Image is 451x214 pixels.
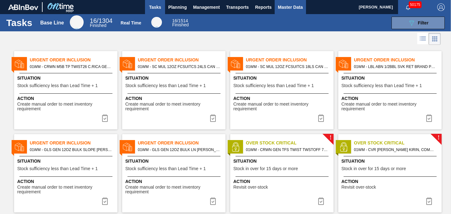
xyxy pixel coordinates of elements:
span: Create manual order to meet inventory requirement [17,185,116,195]
span: Situation [233,158,332,164]
img: TNhmsLtSVTkK8tSr43FrP2fwEKptu5GPRR3wAAAABJRU5ErkJggg== [8,4,38,10]
img: icon-task complete [425,197,433,205]
span: Urgent Order Inclusion [30,140,117,146]
img: icon-task complete [317,114,325,122]
span: Transports [226,3,249,11]
span: 01WM - CRWN GEN TFS TWIST TWSTOFF 75# 2-COLR PRICKLY PEAR CACTUS [246,146,329,153]
span: Stock sufficiency less than Lead Time + 1 [17,83,98,88]
span: Revisit over-stock [233,185,268,190]
span: Create manual order to meet inventory requirement [233,102,332,112]
div: Real Time [151,17,162,28]
img: Logout [437,3,445,11]
span: Urgent Order Inclusion [354,57,442,63]
span: Reports [255,3,272,11]
span: 50175 [409,1,422,8]
span: Situation [341,75,440,81]
span: Filter [418,20,428,25]
span: Create manual order to meet inventory requirement [125,185,224,195]
span: Stock sufficiency less than Lead Time + 1 [341,83,422,88]
button: icon-task complete [97,112,112,124]
img: status [15,142,24,152]
span: 01WM - LBL ABN 1/2BBL SVK RET BRAND PPS #3 [354,63,437,70]
button: icon-task complete [205,195,220,207]
span: Action [17,95,116,102]
span: Situation [341,158,440,164]
span: Situation [125,158,224,164]
div: Complete task: 6909844 [97,195,112,207]
span: Stock in over for 15 days or more [341,166,406,171]
img: status [15,59,24,69]
button: icon-task complete [422,112,437,124]
span: 01WM - GLS GEN 12OZ BULK LN NR FLINT LS [138,146,220,153]
span: 01WM - GLS GEN 12OZ BULK SLOPE NR FLINT LS [30,146,112,153]
img: icon-task complete [425,114,433,122]
button: icon-task complete [97,195,112,207]
span: Stock sufficiency less than Lead Time + 1 [17,166,98,171]
span: Stock sufficiency less than Lead Time + 1 [125,83,206,88]
span: Create manual order to meet inventory requirement [341,102,440,112]
span: Action [125,95,224,102]
div: Real Time [121,20,141,25]
div: Complete task: 6909849 [205,195,220,207]
span: ! [438,135,439,140]
img: status [123,142,132,152]
span: Action [233,178,332,185]
button: Notifications [398,3,418,12]
span: Finished [172,22,189,27]
span: Over Stock Critical [354,140,442,146]
div: Complete task: 6909810 [314,112,329,124]
div: Complete task: 6909531 [314,195,329,207]
img: icon-task complete [209,197,217,205]
span: 16 [172,18,177,23]
img: icon-task complete [209,114,217,122]
img: icon-task complete [101,197,109,205]
span: Management [193,3,220,11]
img: status [339,142,348,152]
div: Base Line [90,18,112,28]
span: / 1514 [172,18,188,23]
button: Filter [391,17,445,29]
span: Urgent Order Inclusion [246,57,334,63]
span: 16 [90,17,97,24]
div: Real Time [172,19,189,27]
button: icon-task complete [314,112,329,124]
img: status [339,59,348,69]
button: icon-task complete [205,112,220,124]
span: Situation [17,158,116,164]
span: 01WM - CVR KBN WHITE KIRIN, COMMON BBL [354,146,437,153]
div: Complete task: 6909798 [97,112,112,124]
div: Card Vision [429,33,441,45]
div: Base Line [70,15,84,29]
span: Urgent Order Inclusion [138,57,225,63]
span: Situation [17,75,116,81]
span: Create manual order to meet inventory requirement [17,102,116,112]
span: 01WM - SC MUL 12OZ FCSUITCS 24LS CAN SLEEK SUMMER PROMO [138,63,220,70]
span: ! [329,135,331,140]
img: icon-task complete [101,114,109,122]
button: icon-task complete [314,195,329,207]
span: / 1304 [90,17,112,24]
span: Create manual order to meet inventory requirement [125,102,224,112]
span: 01WM - CRWN M5B TP TWIST26 C.RICA GEN 0823 TWST [30,63,112,70]
span: Tasks [148,3,162,11]
div: List Vision [417,33,429,45]
span: Stock in over for 15 days or more [233,166,298,171]
span: Revisit over-stock [341,185,376,190]
button: icon-task complete [422,195,437,207]
div: Complete task: 6909809 [205,112,220,124]
img: status [231,59,240,69]
span: 01WM - SC MUL 12OZ FCSUITCS 18LS CAN SLEEK SUMMER PROMO [246,63,329,70]
span: Master Data [278,3,303,11]
span: Finished [90,23,106,28]
span: Urgent Order Inclusion [30,57,117,63]
span: Situation [233,75,332,81]
div: Base Line [40,20,64,26]
img: status [123,59,132,69]
span: Over Stock Critical [246,140,334,146]
span: Stock sufficiency less than Lead Time + 1 [125,166,206,171]
h1: Tasks [6,19,32,26]
div: Complete task: 6909815 [422,112,437,124]
span: Stock sufficiency less than Lead Time + 1 [233,83,314,88]
span: Action [125,178,224,185]
span: Action [341,95,440,102]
